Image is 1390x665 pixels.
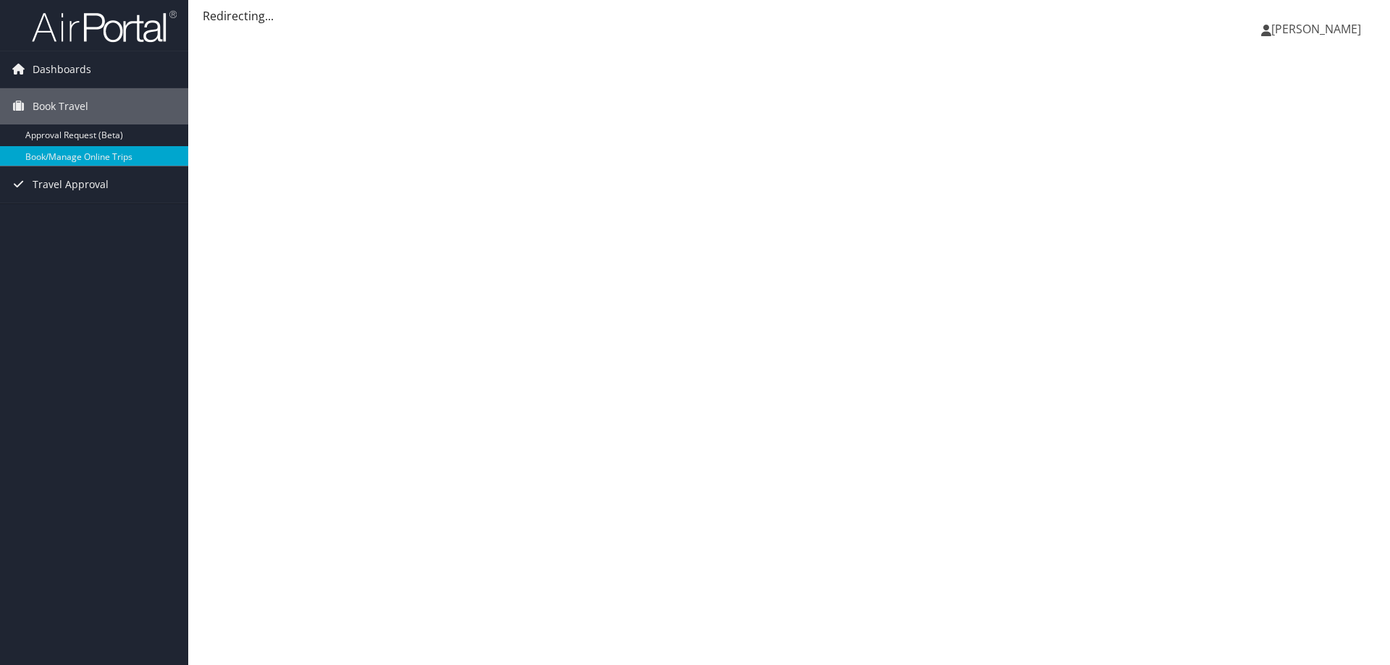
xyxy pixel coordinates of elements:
[203,7,1376,25] div: Redirecting...
[33,88,88,124] span: Book Travel
[33,166,109,203] span: Travel Approval
[33,51,91,88] span: Dashboards
[1271,21,1361,37] span: [PERSON_NAME]
[1261,7,1376,51] a: [PERSON_NAME]
[32,9,177,43] img: airportal-logo.png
